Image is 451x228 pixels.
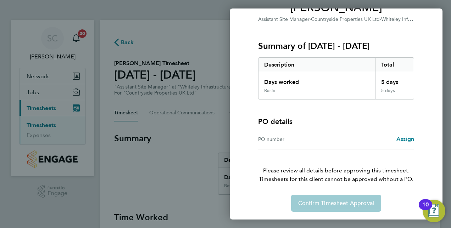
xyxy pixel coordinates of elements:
[250,175,423,183] span: Timesheets for this client cannot be approved without a PO.
[396,136,414,142] span: Assign
[381,16,432,22] span: Whiteley Infrastructure
[422,205,429,214] div: 10
[375,88,414,99] div: 5 days
[258,40,414,52] h3: Summary of [DATE] - [DATE]
[258,16,310,22] span: Assistant Site Manager
[258,135,336,143] div: PO number
[396,135,414,143] a: Assign
[375,72,414,88] div: 5 days
[258,58,375,72] div: Description
[311,16,380,22] span: Countryside Properties UK Ltd
[380,16,381,22] span: ·
[250,149,423,183] p: Please review all details before approving this timesheet.
[310,16,311,22] span: ·
[258,57,414,99] div: Summary of 22 - 28 Sep 2025
[423,200,445,222] button: Open Resource Center, 10 new notifications
[375,58,414,72] div: Total
[264,88,275,93] div: Basic
[258,72,375,88] div: Days worked
[258,116,293,126] h4: PO details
